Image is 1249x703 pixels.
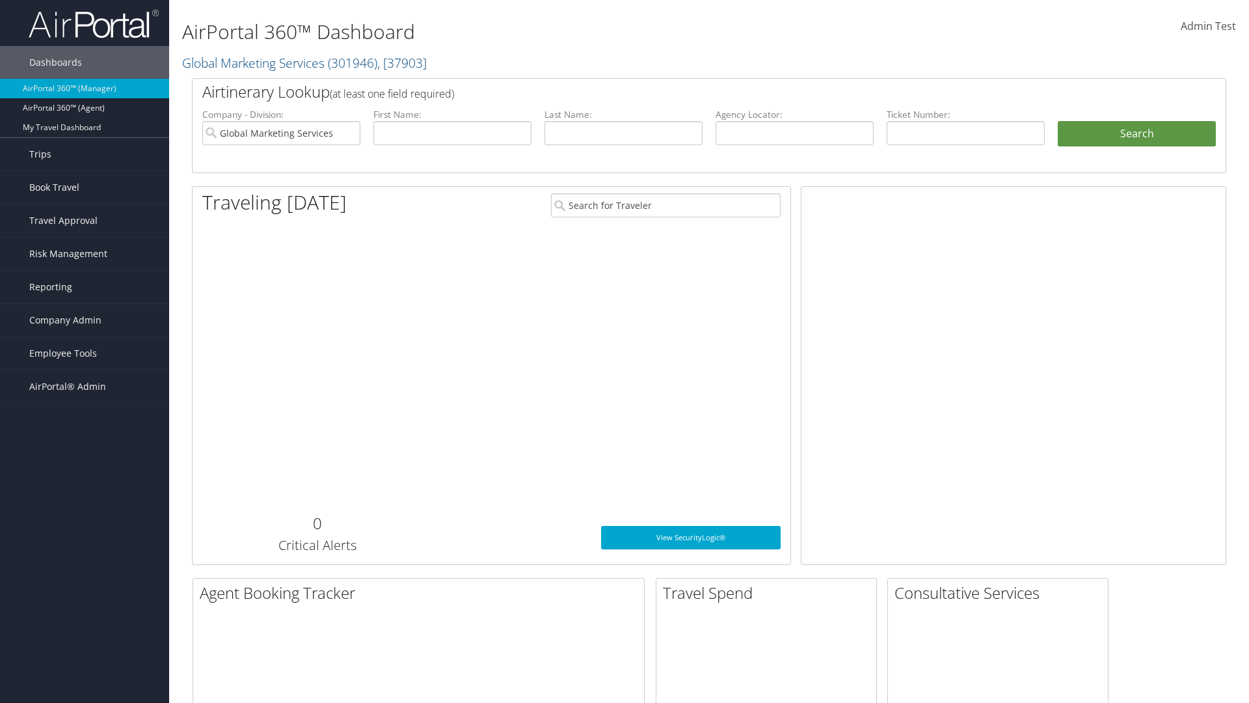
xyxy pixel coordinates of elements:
[29,171,79,204] span: Book Travel
[202,108,360,121] label: Company - Division:
[894,582,1108,604] h2: Consultative Services
[182,54,427,72] a: Global Marketing Services
[29,8,159,39] img: airportal-logo.png
[887,108,1045,121] label: Ticket Number:
[29,271,72,303] span: Reporting
[202,81,1130,103] h2: Airtinerary Lookup
[29,204,98,237] span: Travel Approval
[200,582,644,604] h2: Agent Booking Tracker
[29,304,101,337] span: Company Admin
[1181,7,1236,47] a: Admin Test
[330,87,454,101] span: (at least one field required)
[182,18,885,46] h1: AirPortal 360™ Dashboard
[551,193,781,217] input: Search for Traveler
[1181,19,1236,33] span: Admin Test
[1058,121,1216,147] button: Search
[29,370,106,403] span: AirPortal® Admin
[716,108,874,121] label: Agency Locator:
[29,138,51,171] span: Trips
[29,46,82,79] span: Dashboards
[663,582,876,604] h2: Travel Spend
[544,108,703,121] label: Last Name:
[377,54,427,72] span: , [ 37903 ]
[202,512,432,534] h2: 0
[29,238,107,270] span: Risk Management
[29,337,97,370] span: Employee Tools
[202,536,432,555] h3: Critical Alerts
[601,526,781,549] a: View SecurityLogic®
[373,108,531,121] label: First Name:
[202,189,347,216] h1: Traveling [DATE]
[328,54,377,72] span: ( 301946 )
